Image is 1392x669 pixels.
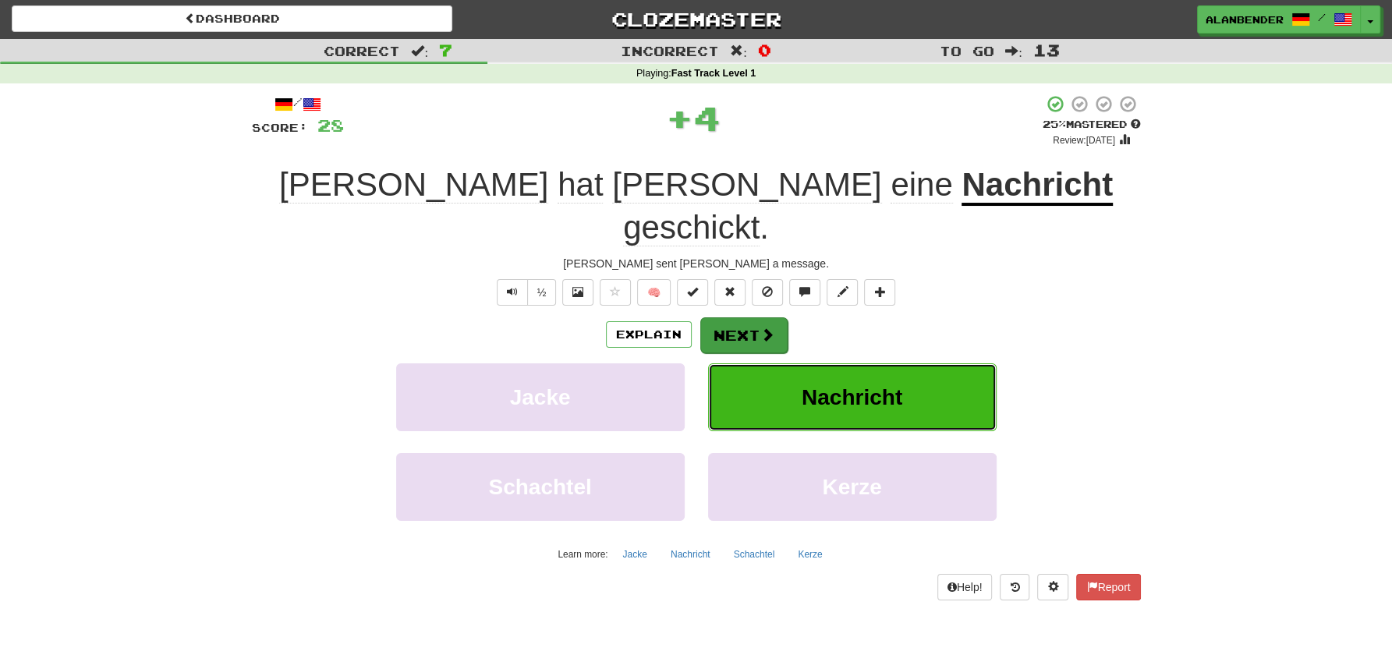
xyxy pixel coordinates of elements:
[1043,118,1066,130] span: 25 %
[725,543,784,566] button: Schachtel
[12,5,452,32] a: Dashboard
[822,475,881,499] span: Kerze
[1053,135,1115,146] small: Review: [DATE]
[396,453,685,521] button: Schachtel
[252,256,1141,271] div: [PERSON_NAME] sent [PERSON_NAME] a message.
[666,94,693,141] span: +
[677,279,708,306] button: Set this sentence to 100% Mastered (alt+m)
[497,279,528,306] button: Play sentence audio (ctl+space)
[637,279,671,306] button: 🧠
[1000,574,1029,600] button: Round history (alt+y)
[714,279,746,306] button: Reset to 0% Mastered (alt+r)
[623,209,760,246] span: geschickt
[730,44,747,58] span: :
[476,5,916,33] a: Clozemaster
[1033,41,1060,59] span: 13
[439,41,452,59] span: 7
[708,363,997,431] button: Nachricht
[612,166,881,204] span: [PERSON_NAME]
[1043,118,1141,132] div: Mastered
[671,68,756,79] strong: Fast Track Level 1
[621,43,719,58] span: Incorrect
[279,166,548,204] span: [PERSON_NAME]
[827,279,858,306] button: Edit sentence (alt+d)
[1318,12,1326,23] span: /
[708,453,997,521] button: Kerze
[527,279,557,306] button: ½
[606,321,692,348] button: Explain
[558,166,603,204] span: hat
[789,279,820,306] button: Discuss sentence (alt+u)
[662,543,719,566] button: Nachricht
[693,98,721,137] span: 4
[1005,44,1022,58] span: :
[891,166,952,204] span: eine
[488,475,591,499] span: Schachtel
[940,43,994,58] span: To go
[623,209,769,246] span: .
[317,115,344,135] span: 28
[252,121,308,134] span: Score:
[937,574,993,600] button: Help!
[1206,12,1284,27] span: AlanBender
[1197,5,1361,34] a: AlanBender /
[411,44,428,58] span: :
[252,94,344,114] div: /
[396,363,685,431] button: Jacke
[324,43,400,58] span: Correct
[864,279,895,306] button: Add to collection (alt+a)
[600,279,631,306] button: Favorite sentence (alt+f)
[700,317,788,353] button: Next
[558,549,607,560] small: Learn more:
[758,41,771,59] span: 0
[615,543,656,566] button: Jacke
[510,385,571,409] span: Jacke
[962,166,1113,206] u: Nachricht
[562,279,593,306] button: Show image (alt+x)
[752,279,783,306] button: Ignore sentence (alt+i)
[802,385,902,409] span: Nachricht
[494,279,557,306] div: Text-to-speech controls
[1076,574,1140,600] button: Report
[789,543,831,566] button: Kerze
